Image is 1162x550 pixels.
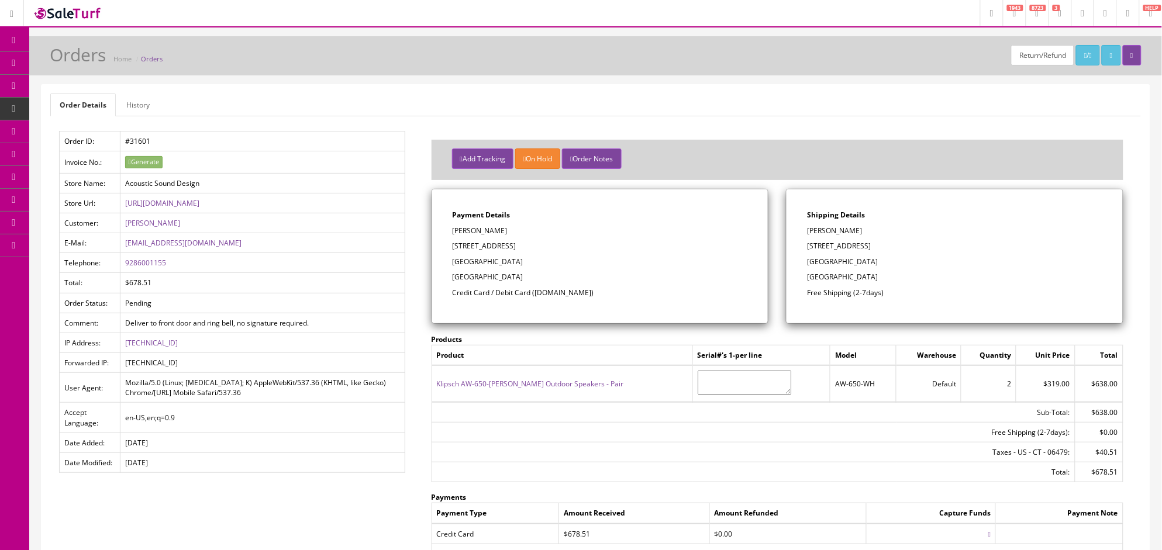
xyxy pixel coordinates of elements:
[50,94,116,116] a: Order Details
[120,293,405,313] td: Pending
[432,422,1075,442] td: Free Shipping (2-7days):
[60,173,120,193] td: Store Name:
[866,503,996,524] td: Capture Funds
[996,503,1123,524] td: Payment Note
[60,333,120,352] td: IP Address:
[1143,5,1161,11] span: HELP
[437,379,624,389] a: Klipsch AW-650-[PERSON_NAME] Outdoor Speakers - Pair
[807,288,1102,298] p: Free Shipping (2-7days)
[1075,442,1123,462] td: $40.51
[60,313,120,333] td: Comment:
[120,452,405,472] td: [DATE]
[1076,45,1100,65] a: /
[432,503,558,524] td: Payment Type
[432,442,1075,462] td: Taxes - US - CT - 06479:
[452,148,513,169] button: Add Tracking
[807,241,1102,251] p: [STREET_ADDRESS]
[432,492,467,502] strong: Payments
[120,353,405,373] td: [TECHNICAL_ID]
[120,433,405,452] td: [DATE]
[120,273,405,293] td: $678.51
[453,226,748,236] p: [PERSON_NAME]
[120,173,405,193] td: Acoustic Sound Design
[807,257,1102,267] p: [GEOGRAPHIC_DATA]
[1016,365,1075,402] td: $319.00
[807,226,1102,236] p: [PERSON_NAME]
[961,345,1016,366] td: Quantity
[125,338,178,348] a: [TECHNICAL_ID]
[709,503,866,524] td: Amount Refunded
[60,433,120,452] td: Date Added:
[125,198,199,208] a: [URL][DOMAIN_NAME]
[807,210,865,220] strong: Shipping Details
[60,151,120,174] td: Invoice No.:
[515,148,560,169] button: On Hold
[453,288,748,298] p: Credit Card / Debit Card ([DOMAIN_NAME])
[60,273,120,293] td: Total:
[432,334,463,344] strong: Products
[709,524,866,544] td: $0.00
[60,233,120,253] td: E-Mail:
[961,365,1016,402] td: 2
[432,462,1075,482] td: Total:
[559,503,710,524] td: Amount Received
[692,345,830,366] td: Serial#'s 1-per line
[60,193,120,213] td: Store Url:
[830,345,897,366] td: Model
[60,373,120,403] td: User Agent:
[453,257,748,267] p: [GEOGRAPHIC_DATA]
[453,241,748,251] p: [STREET_ADDRESS]
[1075,462,1123,482] td: $678.51
[1030,5,1046,11] span: 8723
[60,452,120,472] td: Date Modified:
[1075,365,1123,402] td: $638.00
[120,132,405,151] td: #31601
[453,210,511,220] strong: Payment Details
[432,402,1075,423] td: Sub-Total:
[125,218,180,228] a: [PERSON_NAME]
[1075,402,1123,423] td: $638.00
[125,238,242,248] a: [EMAIL_ADDRESS][DOMAIN_NAME]
[120,403,405,433] td: en-US,en;q=0.9
[897,345,961,366] td: Warehouse
[807,272,1102,282] p: [GEOGRAPHIC_DATA]
[1011,45,1074,65] a: Return/Refund
[432,524,558,544] td: Credit Card
[432,345,692,366] td: Product
[117,94,159,116] a: History
[33,5,103,21] img: SaleTurf
[60,213,120,233] td: Customer:
[125,258,166,268] a: 9286001155
[50,45,106,64] h1: Orders
[120,373,405,403] td: Mozilla/5.0 (Linux; [MEDICAL_DATA]; K) AppleWebKit/537.36 (KHTML, like Gecko) Chrome/[URL] Mobile...
[60,132,120,151] td: Order ID:
[1016,345,1075,366] td: Unit Price
[830,365,897,402] td: AW-650-WH
[120,313,405,333] td: Deliver to front door and ring bell, no signature required.
[60,353,120,373] td: Forwarded IP:
[1007,5,1023,11] span: 1943
[60,293,120,313] td: Order Status:
[1053,5,1060,11] span: 3
[60,403,120,433] td: Accept Language:
[453,272,748,282] p: [GEOGRAPHIC_DATA]
[1075,345,1123,366] td: Total
[562,148,621,169] button: Order Notes
[1075,422,1123,442] td: $0.00
[559,524,710,544] td: $678.51
[60,253,120,273] td: Telephone:
[125,156,163,168] button: Generate
[113,54,132,63] a: Home
[141,54,163,63] a: Orders
[897,365,961,402] td: Default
